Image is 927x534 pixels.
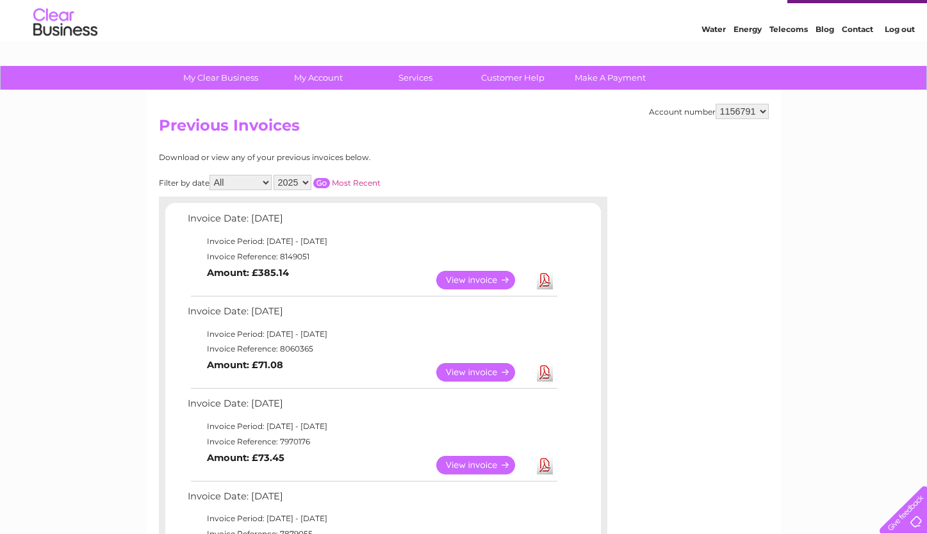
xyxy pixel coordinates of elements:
[537,271,553,289] a: Download
[185,434,559,449] td: Invoice Reference: 7970176
[557,66,663,90] a: Make A Payment
[436,456,530,474] a: View
[816,54,834,64] a: Blog
[168,66,274,90] a: My Clear Business
[885,54,915,64] a: Log out
[734,54,762,64] a: Energy
[185,341,559,357] td: Invoice Reference: 8060365
[161,7,767,62] div: Clear Business is a trading name of Verastar Limited (registered in [GEOGRAPHIC_DATA] No. 3667643...
[159,175,495,190] div: Filter by date
[207,267,289,279] b: Amount: £385.14
[185,419,559,434] td: Invoice Period: [DATE] - [DATE]
[159,153,495,162] div: Download or view any of your previous invoices below.
[207,359,283,371] b: Amount: £71.08
[185,327,559,342] td: Invoice Period: [DATE] - [DATE]
[33,33,98,72] img: logo.png
[185,249,559,264] td: Invoice Reference: 8149051
[185,210,559,234] td: Invoice Date: [DATE]
[436,363,530,382] a: View
[649,104,769,119] div: Account number
[685,6,774,22] a: 0333 014 3131
[265,66,371,90] a: My Account
[363,66,468,90] a: Services
[159,117,769,141] h2: Previous Invoices
[185,488,559,512] td: Invoice Date: [DATE]
[436,271,530,289] a: View
[842,54,873,64] a: Contact
[185,395,559,419] td: Invoice Date: [DATE]
[769,54,808,64] a: Telecoms
[185,234,559,249] td: Invoice Period: [DATE] - [DATE]
[460,66,566,90] a: Customer Help
[185,303,559,327] td: Invoice Date: [DATE]
[537,363,553,382] a: Download
[332,178,381,188] a: Most Recent
[207,452,284,464] b: Amount: £73.45
[537,456,553,474] a: Download
[185,511,559,526] td: Invoice Period: [DATE] - [DATE]
[701,54,726,64] a: Water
